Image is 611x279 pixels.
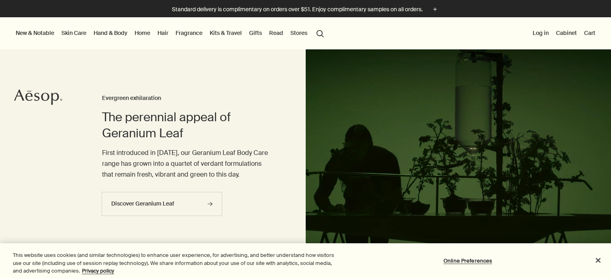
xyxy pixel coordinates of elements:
[82,267,114,274] a: More information about your privacy, opens in a new tab
[531,17,597,49] nav: supplementary
[268,28,285,38] a: Read
[92,28,129,38] a: Hand & Body
[14,89,62,105] svg: Aesop
[313,25,327,41] button: Open search
[582,28,597,38] button: Cart
[172,5,439,14] button: Standard delivery is complimentary on orders over $51. Enjoy complimentary samples on all orders.
[14,89,62,107] a: Aesop
[133,28,152,38] a: Home
[156,28,170,38] a: Hair
[102,94,274,103] h3: Evergreen exhilaration
[531,28,550,38] button: Log in
[589,251,607,269] button: Close
[247,28,264,38] a: Gifts
[14,28,56,38] button: New & Notable
[172,5,423,14] p: Standard delivery is complimentary on orders over $51. Enjoy complimentary samples on all orders.
[102,147,274,180] p: First introduced in [DATE], our Geranium Leaf Body Care range has grown into a quartet of verdant...
[554,28,578,38] a: Cabinet
[102,192,222,216] a: Discover Geranium Leaf
[289,28,309,38] button: Stores
[443,253,493,269] button: Online Preferences, Opens the preference center dialog
[14,17,327,49] nav: primary
[174,28,204,38] a: Fragrance
[13,251,336,275] div: This website uses cookies (and similar technologies) to enhance user experience, for advertising,...
[60,28,88,38] a: Skin Care
[102,109,274,141] h2: The perennial appeal of Geranium Leaf
[208,28,243,38] a: Kits & Travel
